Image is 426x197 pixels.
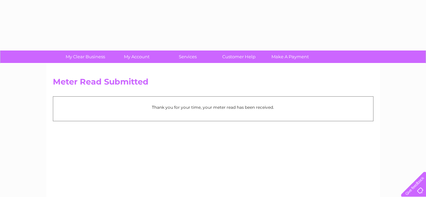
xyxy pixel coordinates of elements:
[160,51,216,63] a: Services
[53,77,373,90] h2: Meter Read Submitted
[211,51,267,63] a: Customer Help
[57,104,370,110] p: Thank you for your time, your meter read has been received.
[109,51,164,63] a: My Account
[262,51,318,63] a: Make A Payment
[58,51,113,63] a: My Clear Business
